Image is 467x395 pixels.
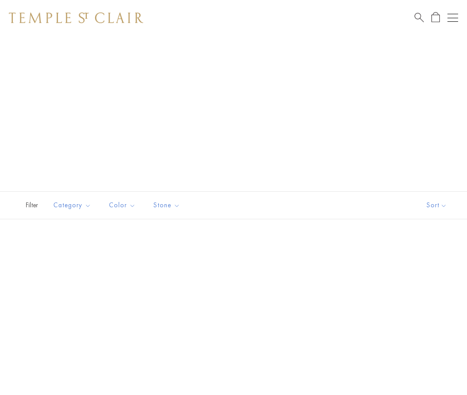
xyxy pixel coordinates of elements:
[105,200,142,211] span: Color
[47,195,98,215] button: Category
[447,12,458,23] button: Open navigation
[147,195,187,215] button: Stone
[431,12,440,23] a: Open Shopping Bag
[407,192,467,219] button: Show sort by
[415,12,424,23] a: Search
[102,195,142,215] button: Color
[149,200,187,211] span: Stone
[9,12,143,23] img: Temple St. Clair
[49,200,98,211] span: Category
